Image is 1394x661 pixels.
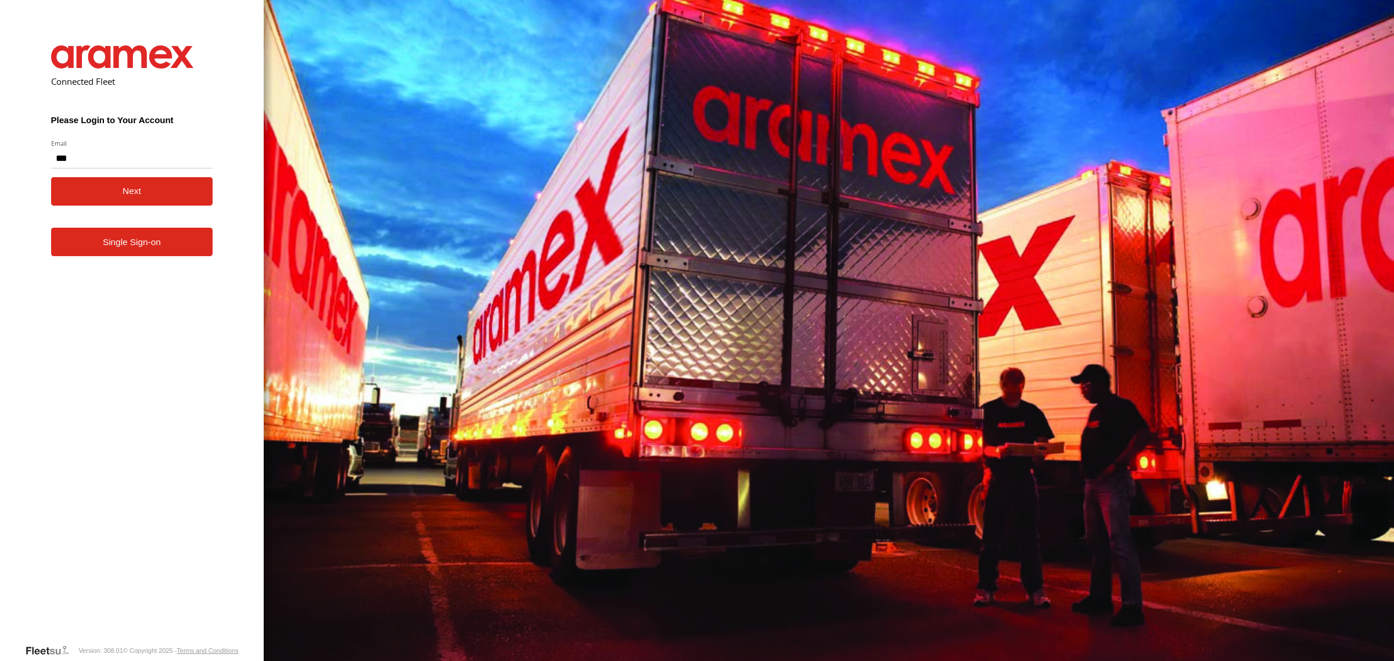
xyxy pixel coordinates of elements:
[51,228,213,256] a: Single Sign-on
[177,647,238,654] a: Terms and Conditions
[51,177,213,206] button: Next
[51,115,213,125] h3: Please Login to Your Account
[25,645,78,656] a: Visit our Website
[51,76,213,87] h2: Connected Fleet
[51,45,194,69] img: Aramex
[78,647,123,654] div: Version: 308.01
[123,647,239,654] div: © Copyright 2025 -
[51,139,213,148] label: Email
